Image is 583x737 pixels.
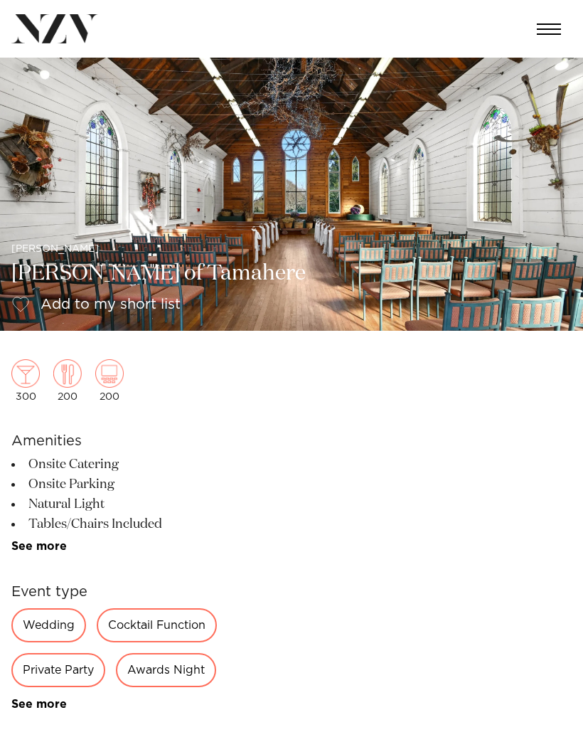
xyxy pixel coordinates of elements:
[97,608,217,642] div: Cocktail Function
[11,474,243,494] li: Onsite Parking
[11,581,243,603] h6: Event type
[11,430,243,452] h6: Amenities
[11,359,40,388] img: cocktail.png
[11,494,243,514] li: Natural Light
[53,359,82,388] img: dining.png
[95,359,124,388] img: theatre.png
[11,359,40,402] div: 300
[11,14,98,43] img: nzv-logo.png
[11,653,105,687] div: Private Party
[11,514,243,534] li: Tables/Chairs Included
[53,359,82,402] div: 200
[11,455,243,474] li: Onsite Catering
[116,653,216,687] div: Awards Night
[95,359,124,402] div: 200
[11,608,86,642] div: Wedding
